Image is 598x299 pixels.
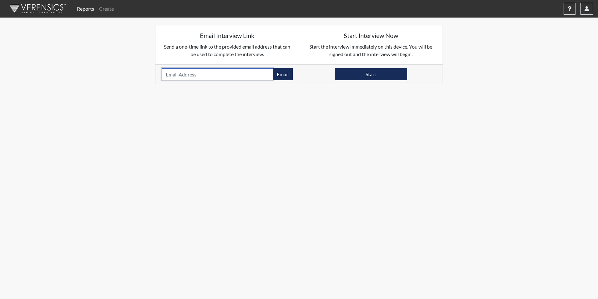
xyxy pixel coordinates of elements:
p: Start the interview immediately on this device. You will be signed out and the interview will begin. [306,43,437,58]
button: Start [335,68,407,80]
a: Create [97,3,116,15]
a: Reports [74,3,97,15]
input: Email Address [162,68,273,80]
h5: Email Interview Link [162,32,293,39]
p: Send a one-time link to the provided email address that can be used to complete the interview. [162,43,293,58]
h5: Start Interview Now [306,32,437,39]
button: Email [273,68,293,80]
